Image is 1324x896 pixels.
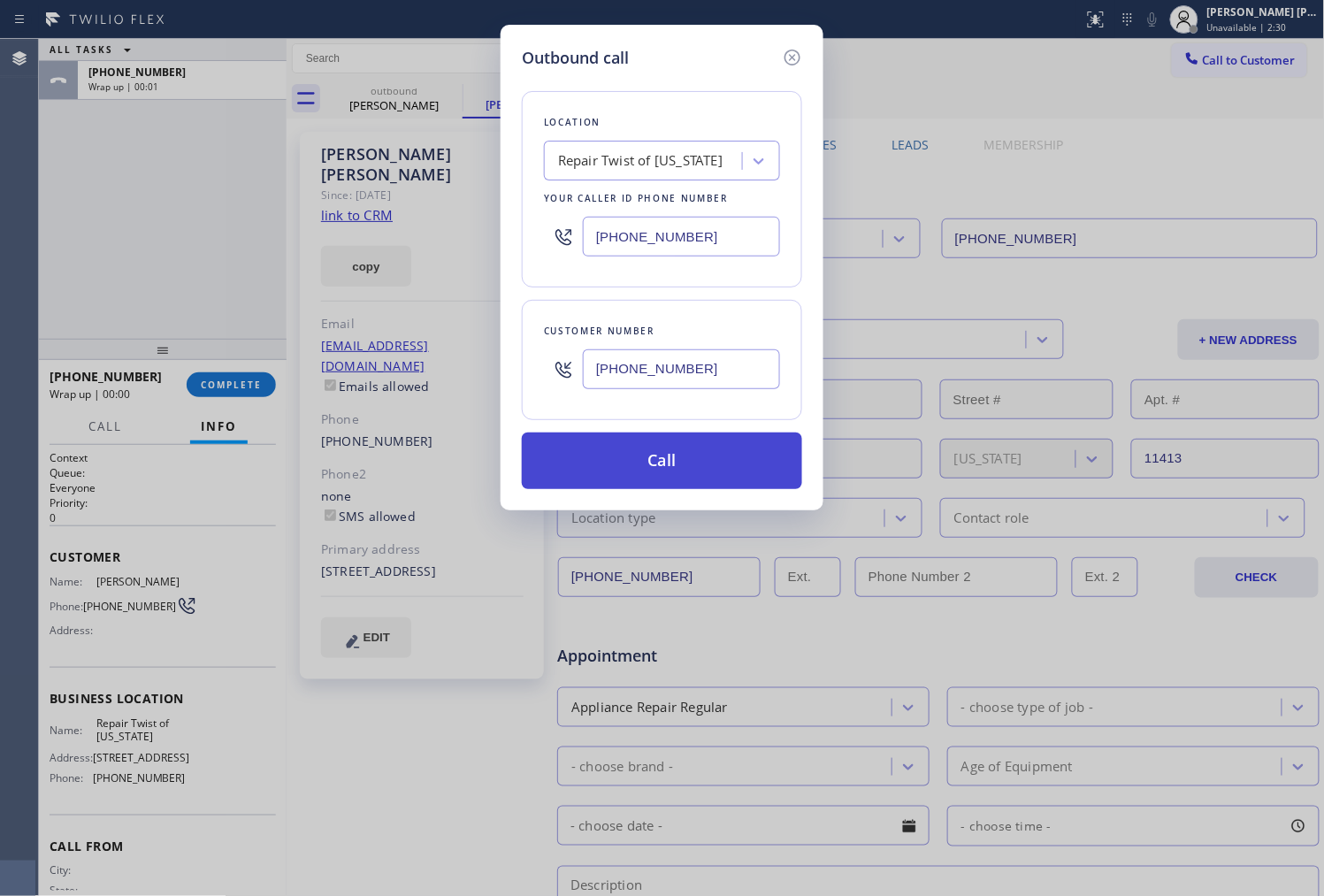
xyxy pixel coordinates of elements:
[522,433,802,489] button: Call
[544,322,780,341] div: Customer number
[522,46,629,70] h5: Outbound call
[583,349,780,389] input: (123) 456-7890
[583,217,780,257] input: (123) 456-7890
[544,189,780,208] div: Your caller id phone number
[558,151,723,172] div: Repair Twist of [US_STATE]
[544,113,780,132] div: Location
